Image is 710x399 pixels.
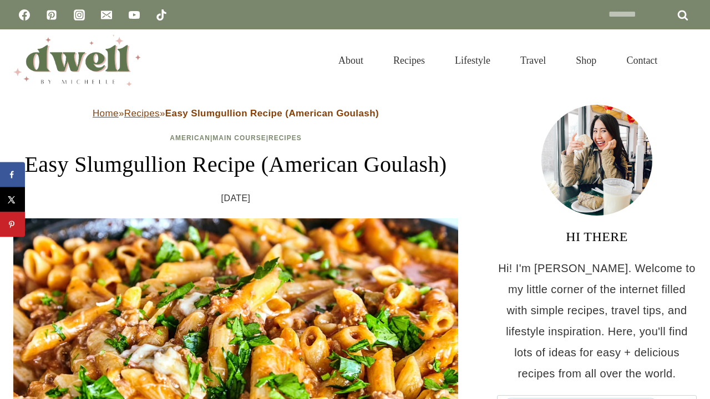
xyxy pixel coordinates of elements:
a: Pinterest [40,4,63,26]
a: Contact [611,41,672,80]
p: Hi! I'm [PERSON_NAME]. Welcome to my little corner of the internet filled with simple recipes, tr... [497,258,697,384]
a: Email [95,4,118,26]
a: Shop [561,41,611,80]
img: DWELL by michelle [13,35,141,86]
a: Recipes [378,41,440,80]
nav: Primary Navigation [323,41,672,80]
a: Recipes [124,108,160,119]
a: American [170,134,210,142]
a: Facebook [13,4,35,26]
h3: HI THERE [497,227,697,247]
strong: Easy Slumgullion Recipe (American Goulash) [165,108,379,119]
time: [DATE] [221,190,251,207]
button: View Search Form [678,51,697,70]
a: TikTok [150,4,173,26]
span: | | [170,134,301,142]
a: Lifestyle [440,41,505,80]
a: Home [93,108,119,119]
a: YouTube [123,4,145,26]
h1: Easy Slumgullion Recipe (American Goulash) [13,148,458,181]
a: Main Course [212,134,266,142]
span: » » [93,108,379,119]
a: Travel [505,41,561,80]
a: About [323,41,378,80]
a: Instagram [68,4,90,26]
a: Recipes [268,134,302,142]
